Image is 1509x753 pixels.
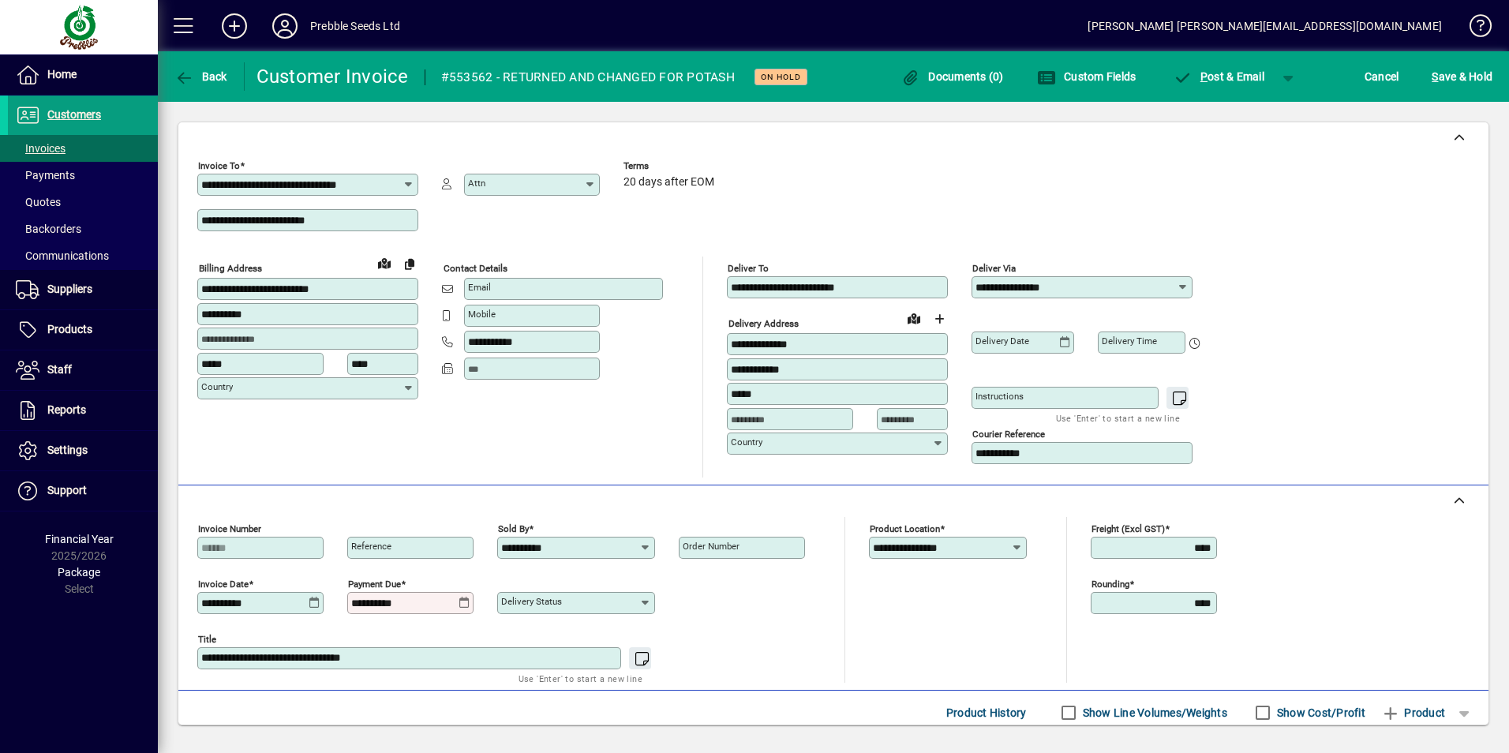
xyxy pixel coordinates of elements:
[45,533,114,545] span: Financial Year
[501,596,562,607] mat-label: Delivery status
[1165,62,1272,91] button: Post & Email
[1428,62,1496,91] button: Save & Hold
[623,161,718,171] span: Terms
[47,323,92,335] span: Products
[1458,3,1489,54] a: Knowledge Base
[441,65,735,90] div: #553562 - RETURNED AND CHANGED FOR POTASH
[174,70,227,83] span: Back
[519,669,642,687] mat-hint: Use 'Enter' to start a new line
[47,403,86,416] span: Reports
[8,215,158,242] a: Backorders
[170,62,231,91] button: Back
[1365,64,1399,89] span: Cancel
[946,700,1027,725] span: Product History
[47,484,87,496] span: Support
[972,429,1045,440] mat-label: Courier Reference
[1173,70,1264,83] span: ost & Email
[372,250,397,275] a: View on map
[1102,335,1157,347] mat-label: Delivery time
[468,178,485,189] mat-label: Attn
[761,72,801,82] span: On hold
[209,12,260,40] button: Add
[8,431,158,470] a: Settings
[731,436,762,448] mat-label: Country
[256,64,409,89] div: Customer Invoice
[158,62,245,91] app-page-header-button: Back
[198,523,261,534] mat-label: Invoice number
[310,13,400,39] div: Prebble Seeds Ltd
[198,160,240,171] mat-label: Invoice To
[16,249,109,262] span: Communications
[8,310,158,350] a: Products
[47,444,88,456] span: Settings
[870,523,940,534] mat-label: Product location
[1088,13,1442,39] div: [PERSON_NAME] [PERSON_NAME][EMAIL_ADDRESS][DOMAIN_NAME]
[623,176,714,189] span: 20 days after EOM
[8,55,158,95] a: Home
[16,223,81,235] span: Backorders
[1056,409,1180,427] mat-hint: Use 'Enter' to start a new line
[940,699,1033,727] button: Product History
[1037,70,1136,83] span: Custom Fields
[8,471,158,511] a: Support
[1091,523,1165,534] mat-label: Freight (excl GST)
[8,391,158,430] a: Reports
[198,634,216,645] mat-label: Title
[348,579,401,590] mat-label: Payment due
[1200,70,1208,83] span: P
[397,251,422,276] button: Copy to Delivery address
[8,162,158,189] a: Payments
[47,363,72,376] span: Staff
[498,523,529,534] mat-label: Sold by
[201,381,233,392] mat-label: Country
[8,350,158,390] a: Staff
[1381,700,1445,725] span: Product
[47,68,77,81] span: Home
[8,270,158,309] a: Suppliers
[8,242,158,269] a: Communications
[1373,699,1453,727] button: Product
[1033,62,1140,91] button: Custom Fields
[972,263,1016,274] mat-label: Deliver via
[728,263,769,274] mat-label: Deliver To
[58,566,100,579] span: Package
[901,305,927,331] a: View on map
[16,169,75,182] span: Payments
[1432,70,1438,83] span: S
[16,196,61,208] span: Quotes
[1432,64,1492,89] span: ave & Hold
[975,391,1024,402] mat-label: Instructions
[1091,579,1129,590] mat-label: Rounding
[468,309,496,320] mat-label: Mobile
[260,12,310,40] button: Profile
[47,108,101,121] span: Customers
[351,541,391,552] mat-label: Reference
[975,335,1029,347] mat-label: Delivery date
[901,70,1004,83] span: Documents (0)
[16,142,66,155] span: Invoices
[8,135,158,162] a: Invoices
[927,306,952,332] button: Choose address
[1080,705,1227,721] label: Show Line Volumes/Weights
[683,541,740,552] mat-label: Order number
[198,579,249,590] mat-label: Invoice date
[468,282,491,293] mat-label: Email
[47,283,92,295] span: Suppliers
[897,62,1008,91] button: Documents (0)
[1361,62,1403,91] button: Cancel
[1274,705,1365,721] label: Show Cost/Profit
[8,189,158,215] a: Quotes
